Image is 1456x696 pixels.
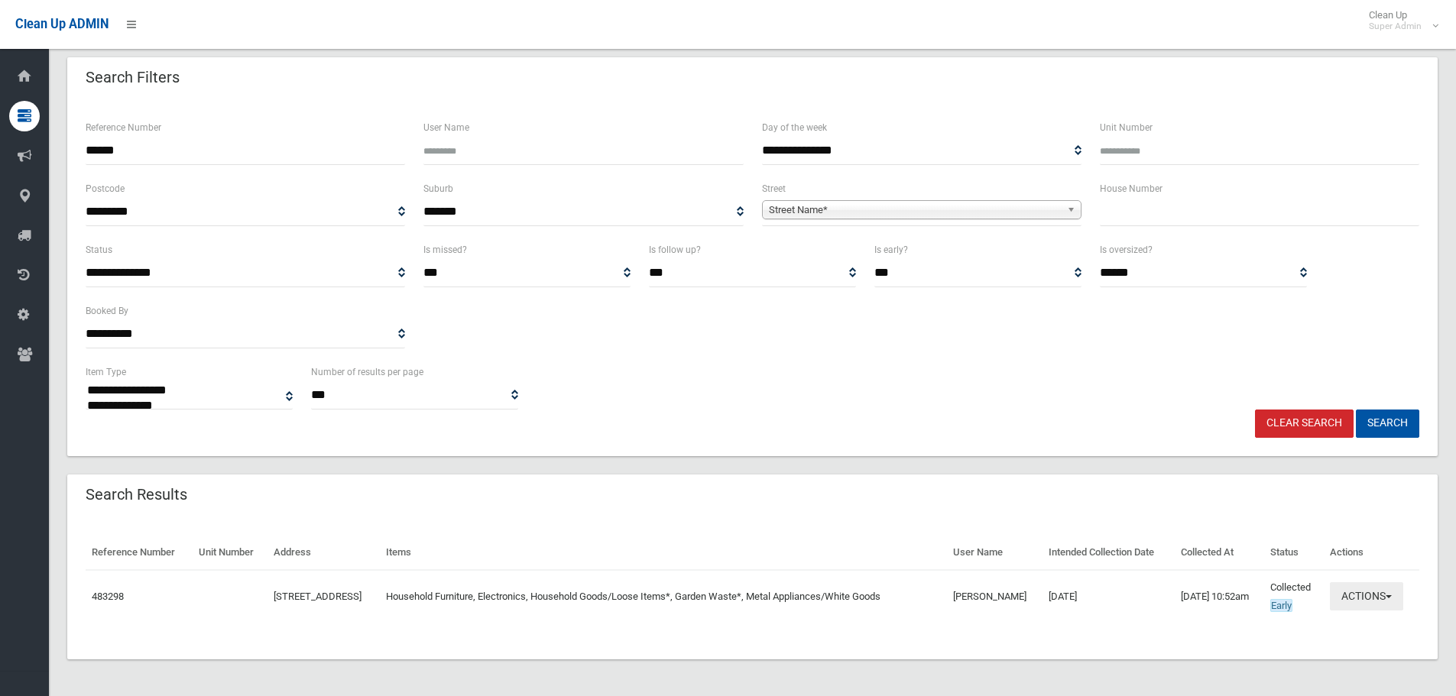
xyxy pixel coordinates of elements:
label: Is oversized? [1100,241,1153,258]
button: Actions [1330,582,1403,610]
label: Number of results per page [311,364,423,380]
label: Day of the week [762,119,827,136]
span: Clean Up [1361,9,1437,32]
th: Actions [1324,536,1419,570]
td: [DATE] 10:52am [1175,570,1265,623]
td: Collected [1264,570,1323,623]
th: Collected At [1175,536,1265,570]
label: Is follow up? [649,241,701,258]
label: House Number [1100,180,1163,197]
label: Postcode [86,180,125,197]
span: Early [1270,599,1292,612]
a: [STREET_ADDRESS] [274,591,362,602]
th: Unit Number [193,536,268,570]
label: Item Type [86,364,126,380]
span: Clean Up ADMIN [15,17,109,31]
th: User Name [947,536,1043,570]
small: Super Admin [1369,21,1422,32]
td: [PERSON_NAME] [947,570,1043,623]
header: Search Filters [67,63,198,92]
th: Intended Collection Date [1043,536,1174,570]
a: Clear Search [1255,410,1354,438]
th: Items [380,536,947,570]
span: Street Name* [769,201,1061,219]
label: Reference Number [86,119,161,136]
button: Search [1356,410,1419,438]
label: User Name [423,119,469,136]
label: Is missed? [423,241,467,258]
label: Is early? [874,241,908,258]
td: Household Furniture, Electronics, Household Goods/Loose Items*, Garden Waste*, Metal Appliances/W... [380,570,947,623]
label: Booked By [86,303,128,319]
th: Reference Number [86,536,193,570]
th: Address [268,536,380,570]
label: Unit Number [1100,119,1153,136]
a: 483298 [92,591,124,602]
header: Search Results [67,480,206,510]
td: [DATE] [1043,570,1174,623]
label: Suburb [423,180,453,197]
th: Status [1264,536,1323,570]
label: Status [86,241,112,258]
label: Street [762,180,786,197]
